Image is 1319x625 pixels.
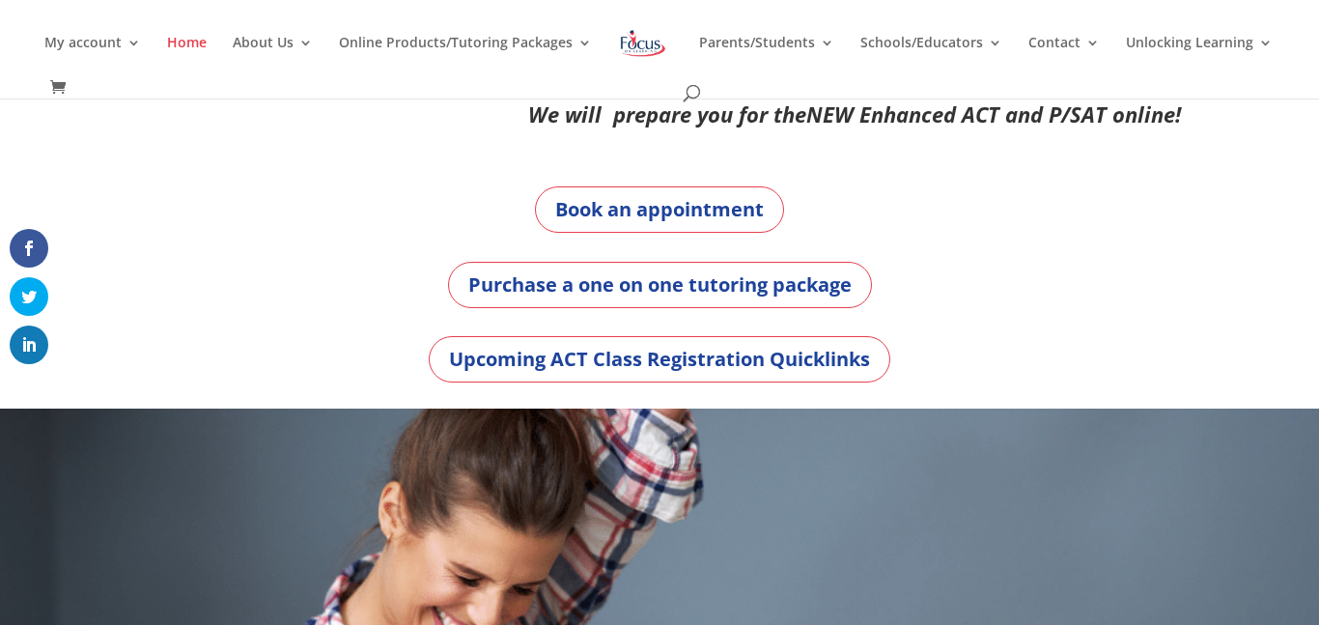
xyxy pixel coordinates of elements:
[699,36,834,81] a: Parents/Students
[429,336,890,383] a: Upcoming ACT Class Registration Quicklinks
[1126,36,1273,81] a: Unlocking Learning
[860,36,1002,81] a: Schools/Educators
[1028,36,1100,81] a: Contact
[528,99,806,128] em: We will prepare you for the
[448,262,872,308] a: Purchase a one on one tutoring package
[339,36,592,81] a: Online Products/Tutoring Packages
[233,36,313,81] a: About Us
[167,36,207,81] a: Home
[44,36,141,81] a: My account
[535,186,784,233] a: Book an appointment
[806,99,1181,128] em: NEW Enhanced ACT and P/SAT online!
[618,26,668,61] img: Focus on Learning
